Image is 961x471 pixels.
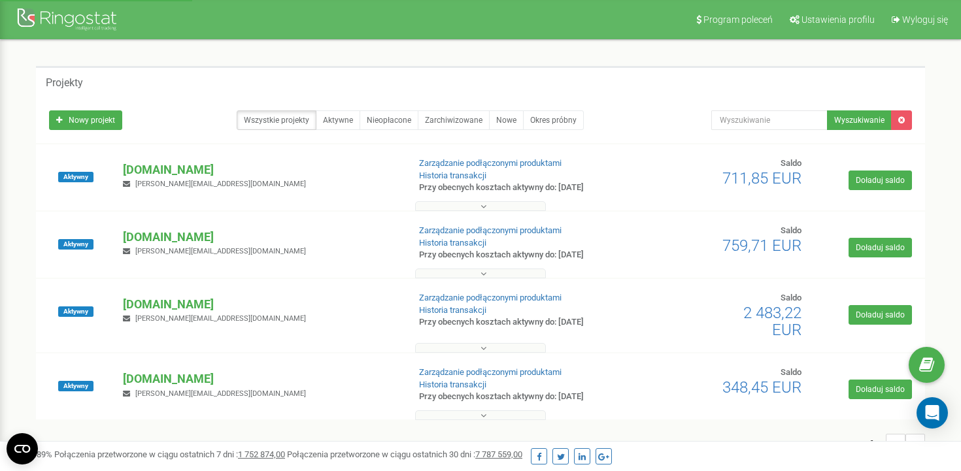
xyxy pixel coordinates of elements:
p: Przy obecnych kosztach aktywny do: [DATE] [419,316,620,329]
a: Zarządzanie podłączonymi produktami [419,158,562,168]
span: [PERSON_NAME][EMAIL_ADDRESS][DOMAIN_NAME] [135,180,306,188]
a: Historia transakcji [419,171,486,180]
span: 1 - 4 of 4 [847,434,886,453]
a: Historia transakcji [419,380,486,389]
u: 7 787 559,00 [475,449,522,459]
span: 348,45 EUR [722,378,801,397]
a: Doładuj saldo [849,238,912,257]
span: Saldo [781,158,801,168]
a: Aktywne [316,110,360,130]
span: [PERSON_NAME][EMAIL_ADDRESS][DOMAIN_NAME] [135,389,306,398]
a: Wszystkie projekty [237,110,316,130]
a: Historia transakcji [419,238,486,248]
button: Wyszukiwanie [827,110,892,130]
p: Przy obecnych kosztach aktywny do: [DATE] [419,182,620,194]
a: Doładuj saldo [849,305,912,325]
span: Aktywny [58,239,93,250]
a: Nieopłacone [360,110,418,130]
span: Wyloguj się [902,14,948,25]
span: Saldo [781,367,801,377]
div: Open Intercom Messenger [917,397,948,429]
span: [PERSON_NAME][EMAIL_ADDRESS][DOMAIN_NAME] [135,247,306,255]
u: 1 752 874,00 [238,449,285,459]
span: Saldo [781,293,801,302]
span: Program poleceń [703,14,773,25]
p: Przy obecnych kosztach aktywny do: [DATE] [419,249,620,261]
a: Nowy projekt [49,110,122,130]
a: Zarchiwizowane [418,110,490,130]
button: Open CMP widget [7,433,38,464]
nav: ... [847,421,925,466]
span: Aktywny [58,306,93,317]
p: [DOMAIN_NAME] [123,370,397,387]
a: Nowe [489,110,524,130]
p: Przy obecnych kosztach aktywny do: [DATE] [419,391,620,403]
span: 2 483,22 EUR [743,304,801,339]
span: Saldo [781,225,801,235]
a: Okres próbny [523,110,584,130]
a: Zarządzanie podłączonymi produktami [419,225,562,235]
span: Ustawienia profilu [801,14,875,25]
p: [DOMAIN_NAME] [123,229,397,246]
a: Doładuj saldo [849,171,912,190]
span: Połączenia przetworzone w ciągu ostatnich 30 dni : [287,449,522,459]
span: Aktywny [58,381,93,391]
h5: Projekty [46,77,83,89]
a: Historia transakcji [419,305,486,315]
span: 759,71 EUR [722,236,801,255]
input: Wyszukiwanie [711,110,828,130]
p: [DOMAIN_NAME] [123,161,397,178]
p: [DOMAIN_NAME] [123,296,397,313]
span: [PERSON_NAME][EMAIL_ADDRESS][DOMAIN_NAME] [135,314,306,323]
a: Doładuj saldo [849,380,912,399]
a: Zarządzanie podłączonymi produktami [419,367,562,377]
span: Połączenia przetworzone w ciągu ostatnich 7 dni : [54,449,285,459]
span: Aktywny [58,172,93,182]
span: 711,85 EUR [722,169,801,187]
a: Zarządzanie podłączonymi produktami [419,293,562,302]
